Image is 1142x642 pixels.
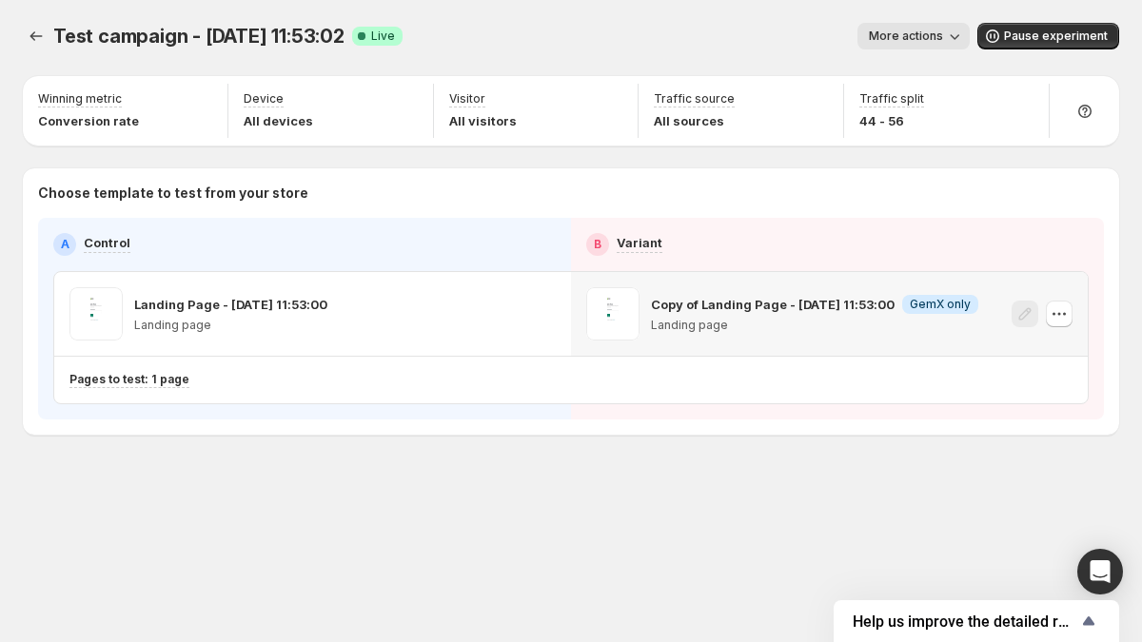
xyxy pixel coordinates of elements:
span: More actions [869,29,943,44]
p: Control [84,233,130,252]
p: Copy of Landing Page - [DATE] 11:53:00 [651,295,895,314]
p: Choose template to test from your store [38,184,1104,203]
p: Landing Page - [DATE] 11:53:00 [134,295,327,314]
p: All devices [244,111,313,130]
span: Test campaign - [DATE] 11:53:02 [53,25,345,48]
p: Winning metric [38,91,122,107]
div: Open Intercom Messenger [1077,549,1123,594]
p: Landing page [134,318,327,333]
p: Visitor [449,91,485,107]
span: Live [371,29,395,44]
h2: B [594,237,601,252]
button: More actions [857,23,970,49]
span: Pause experiment [1004,29,1108,44]
p: Variant [617,233,662,252]
p: Landing page [651,318,978,333]
h2: A [61,237,69,252]
button: Experiments [23,23,49,49]
p: Traffic source [654,91,735,107]
span: GemX only [910,297,971,312]
img: Landing Page - Jan 8, 11:53:00 [69,287,123,340]
button: Show survey - Help us improve the detailed report for A/B campaigns [853,610,1100,632]
span: Help us improve the detailed report for A/B campaigns [853,613,1077,631]
p: Traffic split [859,91,924,107]
button: Pause experiment [977,23,1119,49]
img: Copy of Landing Page - Jan 8, 11:53:00 [586,287,640,340]
p: Pages to test: 1 page [69,372,189,387]
p: Conversion rate [38,111,139,130]
p: 44 - 56 [859,111,924,130]
p: Device [244,91,284,107]
p: All visitors [449,111,517,130]
p: All sources [654,111,735,130]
